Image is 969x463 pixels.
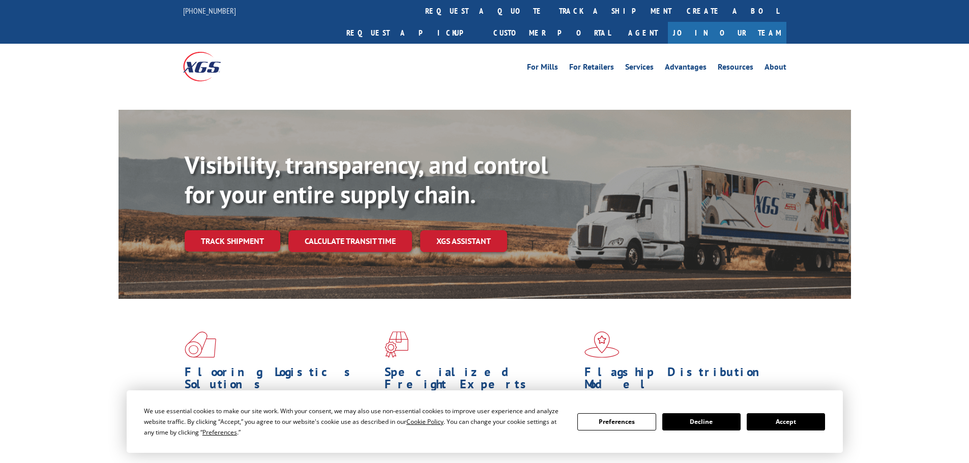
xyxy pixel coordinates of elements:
[202,428,237,437] span: Preferences
[185,331,216,358] img: xgs-icon-total-supply-chain-intelligence-red
[385,331,408,358] img: xgs-icon-focused-on-flooring-red
[339,22,486,44] a: Request a pickup
[185,366,377,395] h1: Flooring Logistics Solutions
[665,63,707,74] a: Advantages
[288,230,412,252] a: Calculate transit time
[127,390,843,453] div: Cookie Consent Prompt
[618,22,668,44] a: Agent
[747,413,825,430] button: Accept
[144,406,565,438] div: We use essential cookies to make our site work. With your consent, we may also use non-essential ...
[668,22,786,44] a: Join Our Team
[486,22,618,44] a: Customer Portal
[569,63,614,74] a: For Retailers
[183,6,236,16] a: [PHONE_NUMBER]
[185,230,280,252] a: Track shipment
[765,63,786,74] a: About
[584,331,620,358] img: xgs-icon-flagship-distribution-model-red
[385,366,577,395] h1: Specialized Freight Experts
[577,413,656,430] button: Preferences
[420,230,507,252] a: XGS ASSISTANT
[718,63,753,74] a: Resources
[527,63,558,74] a: For Mills
[406,417,444,426] span: Cookie Policy
[662,413,741,430] button: Decline
[625,63,654,74] a: Services
[185,149,548,210] b: Visibility, transparency, and control for your entire supply chain.
[584,366,777,395] h1: Flagship Distribution Model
